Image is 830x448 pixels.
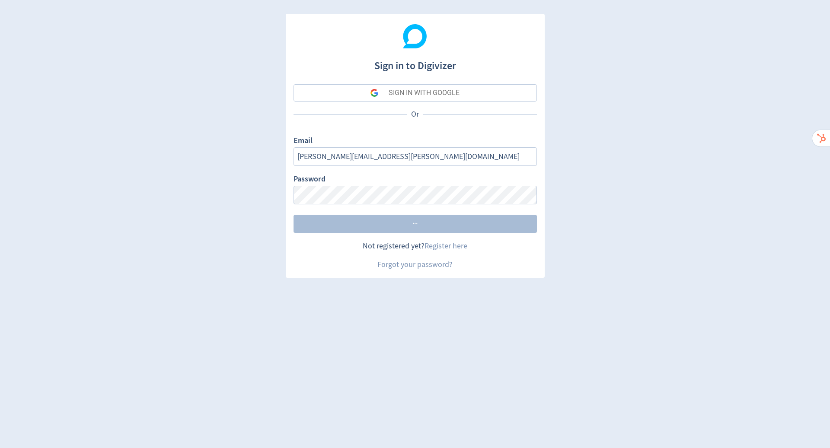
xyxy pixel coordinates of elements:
label: Email [294,135,313,147]
button: ··· [294,215,537,233]
a: Register here [425,241,467,251]
img: Digivizer Logo [403,24,427,48]
span: · [412,220,414,228]
label: Password [294,174,326,186]
div: Not registered yet? [294,241,537,251]
span: · [416,220,418,228]
div: SIGN IN WITH GOOGLE [389,84,460,102]
button: SIGN IN WITH GOOGLE [294,84,537,102]
h1: Sign in to Digivizer [294,51,537,73]
span: · [414,220,416,228]
p: Or [407,109,423,120]
a: Forgot your password? [377,260,453,270]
